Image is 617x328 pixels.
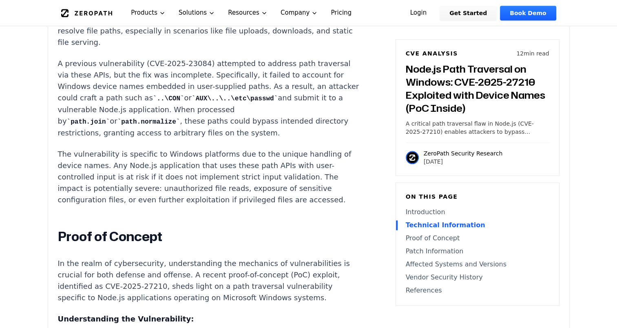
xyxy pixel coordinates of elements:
[406,273,549,282] a: Vendor Security History
[192,95,278,102] code: AUX\..\..\etc\passwd
[500,6,556,20] a: Book Demo
[58,148,361,206] p: The vulnerability is specific to Windows platforms due to the unique handling of device names. An...
[406,193,549,201] h6: On this page
[424,157,503,166] p: [DATE]
[516,49,549,58] p: 12 min read
[406,151,419,164] img: ZeroPath Security Research
[406,62,549,115] h3: Node.js Path Traversal on Windows: CVE-2025-27210 Exploited with Device Names (PoC Inside)
[117,118,180,126] code: path.normalize
[440,6,497,20] a: Get Started
[400,6,437,20] a: Login
[406,220,549,230] a: Technical Information
[58,58,361,139] p: A previous vulnerability (CVE-2025-23084) attempted to address path traversal via these APIs, but...
[406,246,549,256] a: Patch Information
[58,228,361,245] h2: Proof of Concept
[153,95,184,102] code: ..\CON
[406,120,549,136] p: A critical path traversal flaw in Node.js (CVE-2025-27210) enables attackers to bypass directory ...
[58,258,361,304] p: In the realm of cybersecurity, understanding the mechanics of vulnerabilities is crucial for both...
[406,259,549,269] a: Affected Systems and Versions
[58,315,194,323] strong: Understanding the Vulnerability:
[406,49,458,58] h6: CVE Analysis
[406,233,549,243] a: Proof of Concept
[424,149,503,157] p: ZeroPath Security Research
[406,286,549,295] a: References
[406,207,549,217] a: Introduction
[67,118,110,126] code: path.join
